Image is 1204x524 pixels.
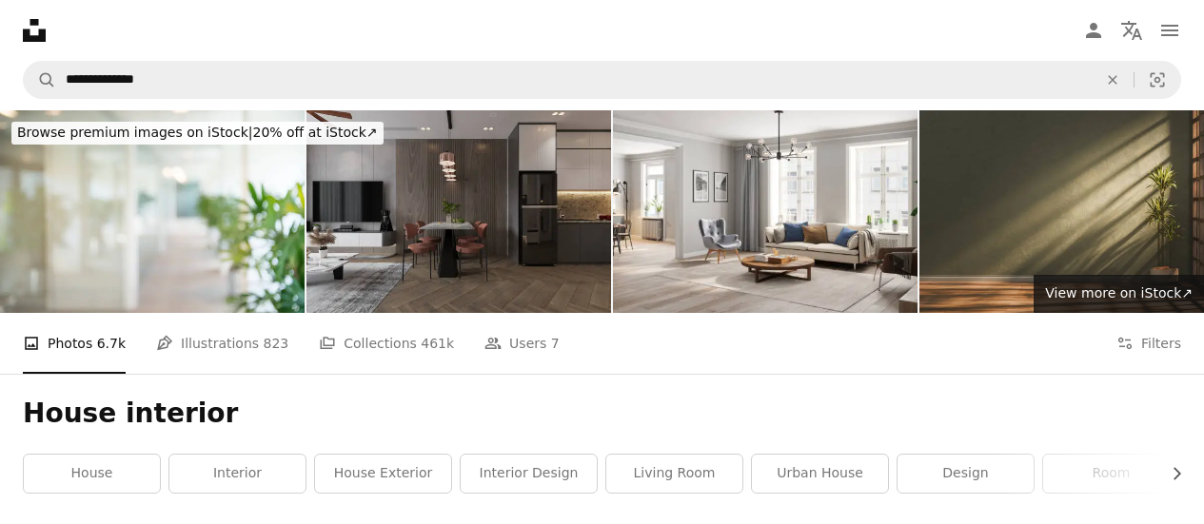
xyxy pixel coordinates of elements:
[1092,62,1134,98] button: Clear
[1135,62,1180,98] button: Visual search
[17,125,252,140] span: Browse premium images on iStock |
[1151,11,1189,49] button: Menu
[551,333,560,354] span: 7
[421,333,454,354] span: 461k
[1159,455,1181,493] button: scroll list to the right
[169,455,306,493] a: interior
[613,110,918,313] img: Scandinavian Style Cozy Living Room Interior
[306,110,611,313] img: A dining Space interior with modern pink chairs and table, fridge, and lighting. 3D rendering
[24,62,56,98] button: Search Unsplash
[264,333,289,354] span: 823
[1043,455,1179,493] a: room
[11,122,384,145] div: 20% off at iStock ↗
[484,313,560,374] a: Users 7
[315,455,451,493] a: house exterior
[23,61,1181,99] form: Find visuals sitewide
[898,455,1034,493] a: design
[1034,275,1204,313] a: View more on iStock↗
[23,397,1181,431] h1: House interior
[1113,11,1151,49] button: Language
[1075,11,1113,49] a: Log in / Sign up
[606,455,742,493] a: living room
[156,313,288,374] a: Illustrations 823
[319,313,454,374] a: Collections 461k
[23,19,46,42] a: Home — Unsplash
[1116,313,1181,374] button: Filters
[24,455,160,493] a: house
[461,455,597,493] a: interior design
[1045,285,1193,301] span: View more on iStock ↗
[752,455,888,493] a: urban house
